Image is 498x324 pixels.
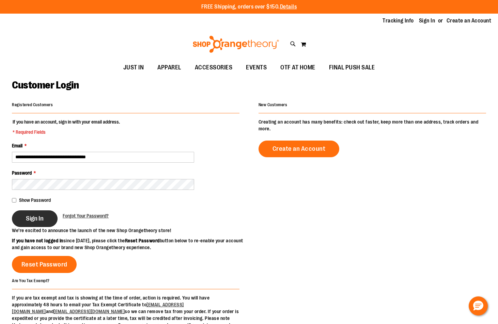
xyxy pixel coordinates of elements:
span: OTF AT HOME [280,60,315,75]
span: Reset Password [21,261,67,268]
span: Show Password [19,197,51,203]
p: We’re excited to announce the launch of the new Shop Orangetheory store! [12,227,249,234]
span: Customer Login [12,79,79,91]
span: Sign In [26,215,44,222]
span: Email [12,143,22,148]
a: Sign In [419,17,435,25]
a: Details [280,4,297,10]
strong: New Customers [259,102,287,107]
span: Create an Account [273,145,326,152]
a: APPAREL [151,60,188,76]
strong: Are You Tax Exempt? [12,278,50,283]
strong: Reset Password [125,238,160,243]
a: ACCESSORIES [188,60,239,76]
span: APPAREL [157,60,181,75]
button: Sign In [12,210,58,227]
a: Create an Account [447,17,492,25]
a: Reset Password [12,256,77,273]
a: Forgot Your Password? [63,212,109,219]
p: since [DATE], please click the button below to re-enable your account and gain access to our bran... [12,237,249,251]
legend: If you have an account, sign in with your email address. [12,118,121,135]
a: FINAL PUSH SALE [322,60,382,76]
a: Create an Account [259,141,340,157]
span: ACCESSORIES [195,60,233,75]
a: EVENTS [239,60,274,76]
a: Tracking Info [383,17,414,25]
button: Hello, have a question? Let’s chat. [469,296,488,315]
a: [EMAIL_ADDRESS][DOMAIN_NAME] [53,309,125,314]
span: * Required Fields [13,129,120,135]
strong: Registered Customers [12,102,53,107]
span: Password [12,170,32,176]
strong: If you have not logged in [12,238,63,243]
a: OTF AT HOME [274,60,322,76]
span: EVENTS [246,60,267,75]
span: FINAL PUSH SALE [329,60,375,75]
span: JUST IN [123,60,144,75]
a: JUST IN [116,60,151,76]
p: FREE Shipping, orders over $150. [201,3,297,11]
img: Shop Orangetheory [192,36,280,53]
p: Creating an account has many benefits: check out faster, keep more than one address, track orders... [259,118,486,132]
